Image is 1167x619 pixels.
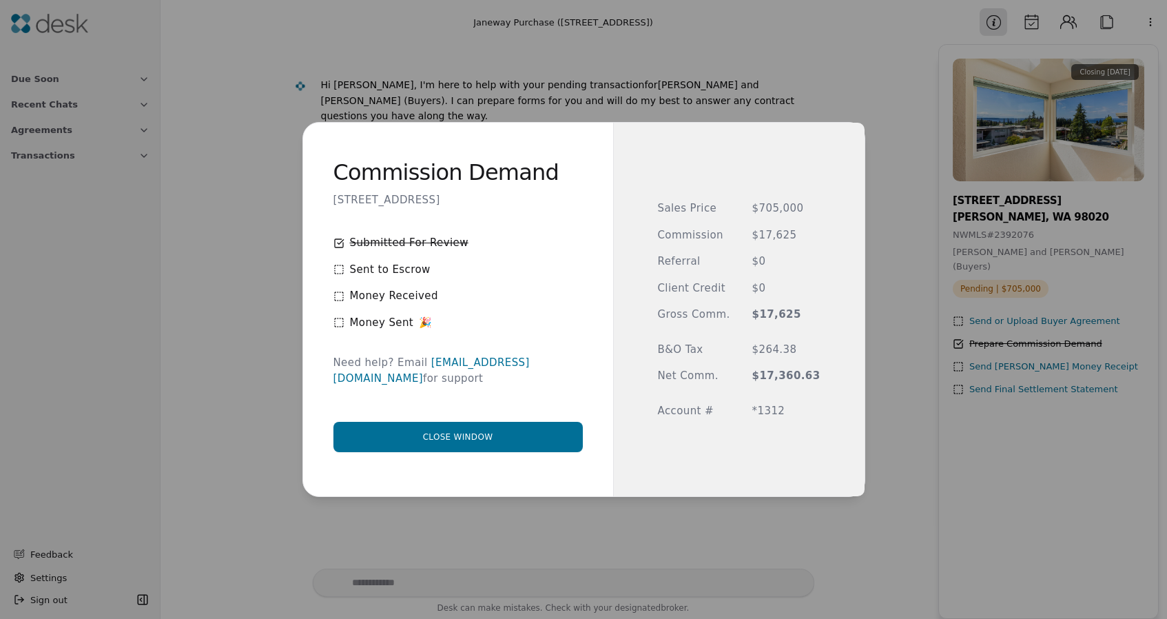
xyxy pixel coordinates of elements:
span: Referral [658,254,730,270]
span: *1312 [752,403,820,419]
span: 🎉 [419,316,432,329]
span: B&O Tax [658,342,730,358]
span: for support [423,372,483,385]
span: Account # [658,403,730,419]
span: $705,000 [752,201,820,216]
span: $17,360.63 [752,368,820,384]
span: Money Received [350,288,438,304]
span: $17,625 [752,227,820,243]
span: Sales Price [658,201,730,216]
span: $0 [752,281,820,296]
a: [EMAIL_ADDRESS][DOMAIN_NAME] [333,356,530,385]
span: Money Sent [350,315,433,331]
span: $0 [752,254,820,270]
span: Client Credit [658,281,730,296]
div: Need help? Email [333,355,583,386]
span: $264.38 [752,342,820,358]
span: Sent to Escrow [350,262,431,278]
span: Commission [658,227,730,243]
span: Gross Comm. [658,307,730,323]
span: Net Comm. [658,368,730,384]
button: Close window [333,422,583,452]
h2: Commission Demand [333,167,559,179]
p: [STREET_ADDRESS] [333,192,440,208]
span: $17,625 [752,307,820,323]
span: Submitted For Review [350,235,468,251]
